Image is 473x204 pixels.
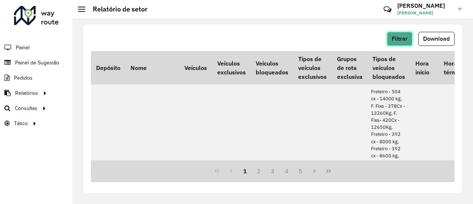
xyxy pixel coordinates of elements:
a: Contato Rápido [380,1,395,17]
span: Relatórios [15,89,38,97]
button: 1 [238,164,252,178]
button: Filtrar [387,32,412,46]
th: Nome [125,51,179,84]
span: Pedidos [14,74,33,82]
th: Hora término [439,51,470,84]
th: Veículos [179,51,212,84]
span: Tático [14,120,28,127]
button: 2 [252,164,266,178]
span: Consultas [15,104,37,112]
button: 3 [266,164,280,178]
span: Painel de Sugestão [15,59,59,67]
button: 4 [280,164,294,178]
h3: [PERSON_NAME] [397,2,453,9]
th: Tipos de veículos bloqueados [367,51,410,84]
th: Tipos de veículos exclusivos [293,51,332,84]
th: Veículos bloqueados [251,51,293,84]
th: Veículos exclusivos [212,51,251,84]
span: Download [423,36,450,42]
span: Filtrar [392,36,408,42]
h2: Relatório de setor [85,5,147,13]
th: Depósito [91,51,125,84]
button: Next Page [307,164,321,178]
th: Grupos de rota exclusiva [332,51,367,84]
button: Last Page [321,164,336,178]
th: Hora início [410,51,439,84]
button: Download [418,32,455,46]
button: 5 [294,164,308,178]
span: [PERSON_NAME] [397,10,453,16]
span: Painel [16,44,30,51]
